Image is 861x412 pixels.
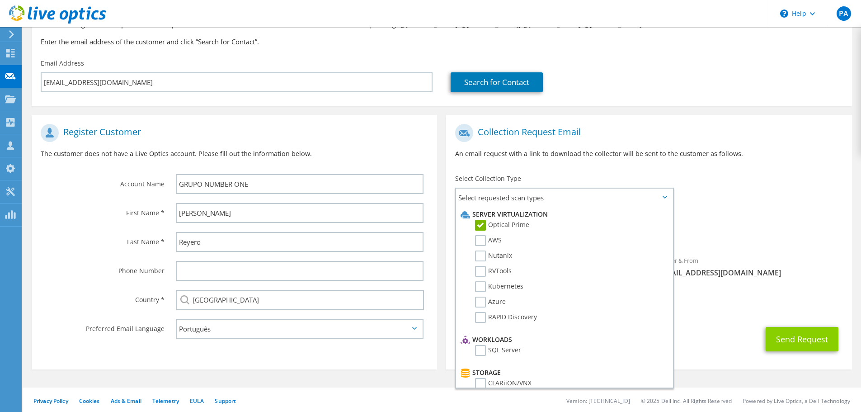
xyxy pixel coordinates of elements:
[111,397,141,405] a: Ads & Email
[41,37,843,47] h3: Enter the email address of the customer and click “Search for Contact”.
[451,72,543,92] a: Search for Contact
[780,9,788,18] svg: \n
[455,149,842,159] p: An email request with a link to download the collector will be sent to the customer as follows.
[475,378,532,389] label: CLARiiON/VNX
[41,59,84,68] label: Email Address
[641,397,732,405] li: © 2025 Dell Inc. All Rights Reserved
[41,124,423,142] h1: Register Customer
[458,334,668,345] li: Workloads
[475,235,502,246] label: AWS
[41,319,165,333] label: Preferred Email Language
[475,220,529,231] label: Optical Prime
[455,124,838,142] h1: Collection Request Email
[446,251,649,282] div: To
[41,232,165,246] label: Last Name *
[190,397,204,405] a: EULA
[41,149,428,159] p: The customer does not have a Live Optics account. Please fill out the information below.
[766,327,838,351] button: Send Request
[79,397,100,405] a: Cookies
[41,203,165,218] label: First Name *
[41,261,165,275] label: Phone Number
[837,6,851,21] span: PA
[475,251,512,261] label: Nutanix
[743,397,850,405] li: Powered by Live Optics, a Dell Technology
[658,268,843,278] span: [EMAIL_ADDRESS][DOMAIN_NAME]
[446,210,852,246] div: Requested Collections
[455,174,521,183] label: Select Collection Type
[475,345,521,356] label: SQL Server
[458,209,668,220] li: Server Virtualization
[475,266,512,277] label: RVTools
[458,367,668,378] li: Storage
[456,189,673,207] span: Select requested scan types
[475,297,506,308] label: Azure
[649,251,852,282] div: Sender & From
[41,174,165,189] label: Account Name
[475,312,537,323] label: RAPID Discovery
[446,287,852,318] div: CC & Reply To
[215,397,236,405] a: Support
[566,397,630,405] li: Version: [TECHNICAL_ID]
[41,290,165,304] label: Country *
[33,397,68,405] a: Privacy Policy
[152,397,179,405] a: Telemetry
[475,281,523,292] label: Kubernetes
